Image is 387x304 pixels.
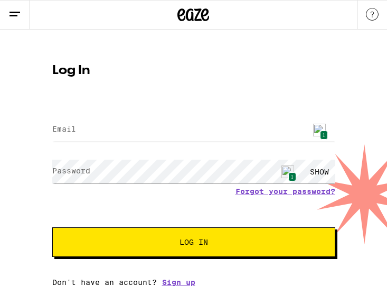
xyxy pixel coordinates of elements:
[52,65,335,77] h1: Log In
[288,172,296,181] span: 1
[304,160,335,183] div: SHOW
[52,125,76,133] label: Email
[52,278,335,287] div: Don't have an account?
[235,187,335,196] a: Forgot your password?
[320,131,328,140] span: 1
[180,238,208,246] span: Log In
[52,118,335,142] input: Email
[313,124,326,136] img: npw-badge-icon.svg
[52,167,90,175] label: Password
[162,278,195,287] a: Sign up
[281,165,294,178] img: npw-badge-icon.svg
[52,227,335,257] button: Log In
